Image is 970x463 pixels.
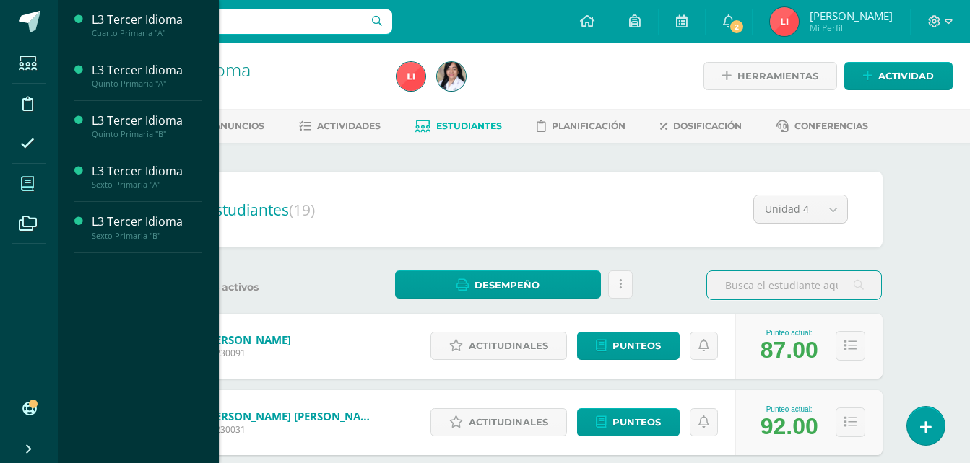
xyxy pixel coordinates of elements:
span: Planificación [552,120,625,131]
span: Conferencias [794,120,868,131]
a: L3 Tercer IdiomaCuarto Primaria "A" [92,12,202,38]
div: Quinto Primaria "B" [92,129,202,139]
img: 01dd2756ea9e2b981645035e79ba90e3.png [397,62,425,91]
div: 92.00 [761,413,818,440]
a: Dosificación [660,115,742,138]
div: L3 Tercer Idioma [92,62,202,79]
span: Estudiantes [436,120,502,131]
span: Actividad [878,63,934,89]
a: L3 Tercer IdiomaSexto Primaria "A" [92,163,202,190]
span: Dosificación [673,120,742,131]
img: 370ed853a3a320774bc16059822190fc.png [437,62,466,91]
span: Actividades [317,120,381,131]
div: L3 Tercer Idioma [92,113,202,129]
div: Punteo actual: [761,329,818,337]
a: L3 Tercer IdiomaQuinto Primaria "A" [92,62,202,89]
span: Unidad 4 [765,195,809,223]
span: Anuncios [214,120,264,131]
a: [PERSON_NAME] [PERSON_NAME] [205,409,378,423]
a: Desempeño [395,270,601,299]
a: Actividades [299,115,381,138]
span: [PERSON_NAME] [810,9,893,23]
span: Mi Perfil [810,22,893,34]
div: L3 Tercer Idioma [92,12,202,28]
span: Actitudinales [469,409,548,436]
a: L3 Tercer IdiomaSexto Primaria "B" [92,213,202,240]
span: Punteos [612,332,661,359]
a: Estudiantes [415,115,502,138]
span: 2 [729,19,745,35]
a: Conferencias [776,115,868,138]
span: Punteos [612,409,661,436]
span: Desempeño [475,272,540,299]
div: Punteo actual: [761,405,818,413]
span: 20230031 [205,423,378,436]
a: Punteos [577,408,680,436]
a: L3 Tercer IdiomaQuinto Primaria "B" [92,113,202,139]
div: Sexto Primaria "A" [92,180,202,190]
div: L3 Tercer Idioma [92,213,202,230]
a: Herramientas [703,62,837,90]
a: Actitudinales [430,408,567,436]
div: Sexto Primaria 'B' [113,79,379,93]
div: 87.00 [761,337,818,363]
a: Actitudinales [430,332,567,360]
span: Actitudinales [469,332,548,359]
div: L3 Tercer Idioma [92,163,202,180]
a: Punteos [577,332,680,360]
a: Actividad [844,62,953,90]
span: Estudiantes [207,200,315,220]
label: Estudiantes activos [146,281,321,294]
a: [PERSON_NAME] [205,332,291,347]
div: Sexto Primaria "B" [92,231,202,241]
input: Busca el estudiante aquí... [707,271,881,299]
img: 01dd2756ea9e2b981645035e79ba90e3.png [770,7,799,36]
a: Anuncios [194,115,264,138]
span: Herramientas [737,63,818,89]
a: Planificación [537,115,625,138]
div: Quinto Primaria "A" [92,79,202,89]
span: 20230091 [205,347,291,359]
div: Cuarto Primaria "A" [92,28,202,38]
span: (19) [289,200,315,220]
input: Busca un usuario... [67,9,392,34]
h1: L3 Tercer Idioma [113,59,379,79]
a: Unidad 4 [754,195,847,223]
